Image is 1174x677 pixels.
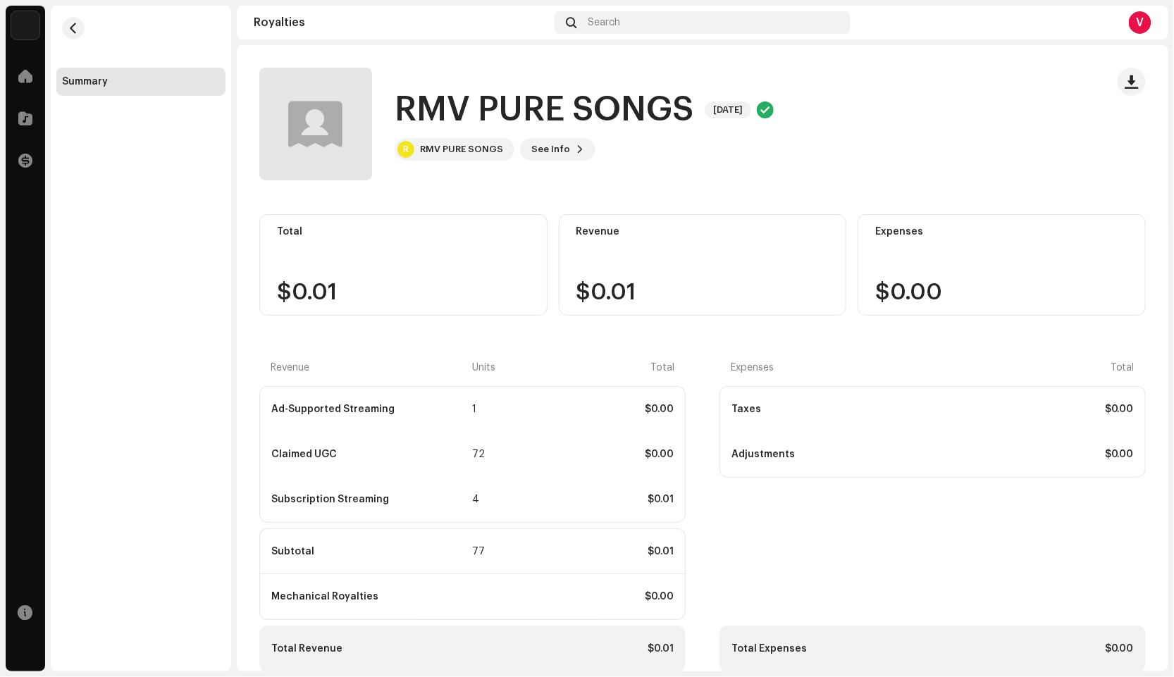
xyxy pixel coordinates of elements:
div: Total [934,362,1135,373]
div: $0.00 [934,643,1135,654]
re-m-nav-item: Summary [56,68,225,96]
div: $0.01 [515,494,674,505]
div: RMV PURE SONGS [420,144,503,155]
div: $0.00 [515,404,674,415]
div: Total Expenses [731,643,932,654]
div: $0.00 [474,591,674,602]
div: Taxes [731,404,932,415]
div: Adjustments [731,449,932,460]
div: Subscription Streaming [271,494,470,505]
div: Subtotal [271,546,470,557]
div: 72 [473,449,512,460]
div: $0.01 [515,546,674,557]
div: Total [277,226,530,237]
div: Revenue [271,362,470,373]
re-o-card-value: Total [259,214,548,316]
div: $0.00 [934,404,1135,415]
div: 4 [473,494,512,505]
div: V [1129,11,1151,34]
div: $0.00 [934,449,1135,460]
img: 10d72f0b-d06a-424f-aeaa-9c9f537e57b6 [11,11,39,39]
h1: RMV PURE SONGS [395,87,693,132]
span: See Info [531,135,570,163]
span: [DATE] [705,101,751,118]
div: Expenses [875,226,1128,237]
div: Revenue [576,226,829,237]
div: Mechanical Royalties [271,591,471,602]
div: 77 [473,546,512,557]
div: Summary [62,76,108,87]
re-o-card-value: Expenses [858,214,1146,316]
div: Royalties [254,17,549,28]
span: Search [588,17,620,28]
div: $0.00 [515,449,674,460]
div: Claimed UGC [271,449,470,460]
div: Expenses [731,362,932,373]
button: See Info [520,138,595,161]
div: Units [473,362,513,373]
re-o-card-value: Revenue [559,214,847,316]
div: R [397,141,414,158]
div: 1 [473,404,512,415]
div: Total [515,362,674,373]
div: $0.01 [474,643,674,654]
div: Ad-Supported Streaming [271,404,470,415]
div: Total Revenue [271,643,471,654]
